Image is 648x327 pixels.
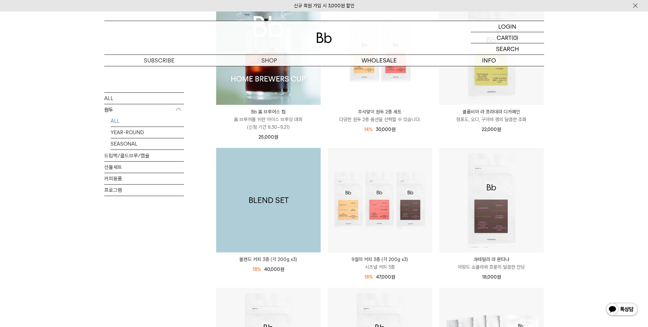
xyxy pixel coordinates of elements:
[216,108,321,131] a: Bb 홈 브루어스 컵 홈 브루어를 위한 아이스 브루잉 대회(신청 기간 8.30~9.21)
[439,263,544,271] p: 아망드 쇼콜라와 프룬의 달콤한 만남
[376,274,395,280] span: 47,000
[252,265,261,273] div: 18%
[496,43,519,54] p: SEARCH
[328,108,432,116] p: 추석맞이 원두 2종 세트
[364,126,373,133] div: 14%
[111,138,184,149] a: SEASONAL
[497,127,501,132] span: 원
[391,274,395,280] span: 원
[216,108,321,116] p: Bb 홈 브루어스 컵
[264,266,284,272] span: 40,000
[439,256,544,263] p: 과테말라 라 몬타냐
[294,3,354,9] a: 신규 회원 가입 시 3,000원 할인
[512,32,518,43] p: (0)
[104,104,184,116] p: 원두
[482,274,501,280] span: 18,000
[497,32,512,43] p: CART
[258,134,278,140] span: 25,000
[280,266,284,272] span: 원
[111,127,184,138] a: YEAR-ROUND
[328,108,432,123] a: 추석맞이 원두 2종 세트 다양한 원두 2종 옵션을 선택할 수 있습니다.
[216,256,321,263] a: 블렌드 커피 3종 (각 200g x3)
[216,148,321,252] a: 블렌드 커피 3종 (각 200g x3)
[104,173,184,184] a: 커피용품
[324,55,434,66] p: WHOLESALE
[104,150,184,161] a: 드립백/콜드브루/캡슐
[482,127,501,132] span: 22,000
[439,148,544,252] img: 과테말라 라 몬타냐
[214,55,324,66] a: SHOP
[104,93,184,104] a: ALL
[605,302,638,317] img: 카카오톡 채널 1:1 채팅 버튼
[328,256,432,263] p: 9월의 커피 3종 (각 200g x3)
[497,274,501,280] span: 원
[391,127,396,132] span: 원
[328,148,432,252] img: 9월의 커피 3종 (각 200g x3)
[439,256,544,271] a: 과테말라 라 몬타냐 아망드 쇼콜라와 프룬의 달콤한 만남
[471,21,544,32] a: LOGIN
[274,134,278,140] span: 원
[317,33,332,43] img: 로고
[111,115,184,127] a: ALL
[216,116,321,131] p: 홈 브루어를 위한 아이스 브루잉 대회 (신청 기간 8.30~9.21)
[216,148,321,252] img: 1000001179_add2_053.png
[328,256,432,271] a: 9월의 커피 3종 (각 200g x3) 시즈널 커피 3종
[439,116,544,123] p: 청포도, 오디, 구아바 잼의 달콤한 조화
[104,55,214,66] a: SUBSCRIBE
[434,55,544,66] p: INFO
[439,108,544,116] p: 콜롬비아 라 프라데라 디카페인
[104,185,184,196] a: 프로그램
[439,108,544,123] a: 콜롬비아 라 프라데라 디카페인 청포도, 오디, 구아바 잼의 달콤한 조화
[364,273,373,281] div: 18%
[328,263,432,271] p: 시즈널 커피 3종
[471,32,544,43] a: CART (0)
[104,162,184,173] a: 선물세트
[376,127,396,132] span: 30,000
[498,21,516,32] p: LOGIN
[328,116,432,123] p: 다양한 원두 2종 옵션을 선택할 수 있습니다.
